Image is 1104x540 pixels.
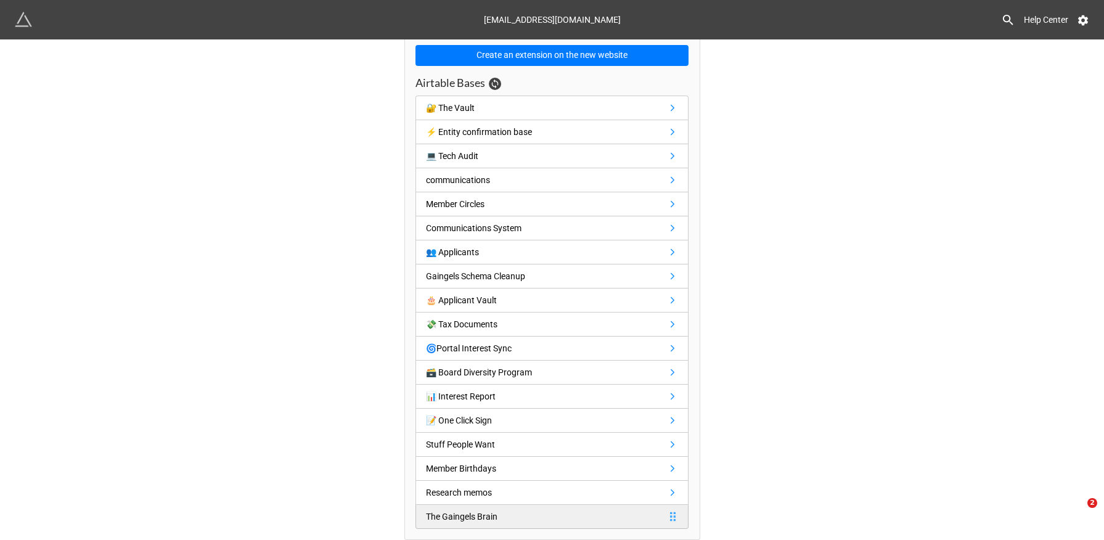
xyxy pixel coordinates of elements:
[426,342,512,355] div: 🌀Portal Interest Sync
[415,385,689,409] a: 📊 Interest Report
[415,45,689,66] button: Create an extension on the new website
[415,120,689,144] a: ⚡️ Entity confirmation base
[426,366,532,379] div: 🗃 Board Diversity Program
[415,168,689,192] a: communications
[415,216,689,240] a: Communications System
[426,390,496,403] div: 📊 Interest Report
[426,414,492,427] div: 📝 One Click Sign
[415,505,689,529] a: The Gaingels Brain
[426,221,521,235] div: Communications System
[1087,498,1097,508] span: 2
[415,76,485,90] h3: Airtable Bases
[415,361,689,385] a: 🗃 Board Diversity Program
[489,78,501,90] a: Sync Base Structure
[15,11,32,28] img: miniextensions-icon.73ae0678.png
[426,245,479,259] div: 👥 Applicants
[426,149,478,163] div: 💻 Tech Audit
[415,337,689,361] a: 🌀Portal Interest Sync
[426,269,525,283] div: Gaingels Schema Cleanup
[415,288,689,313] a: 🎂 Applicant Vault
[415,96,689,120] a: 🔐 The Vault
[1015,9,1077,31] a: Help Center
[484,9,621,31] div: [EMAIL_ADDRESS][DOMAIN_NAME]
[415,481,689,505] a: Research memos
[426,197,485,211] div: Member Circles
[415,313,689,337] a: 💸 Tax Documents
[426,462,496,475] div: Member Birthdays
[426,486,492,499] div: Research memos
[415,457,689,481] a: Member Birthdays
[426,510,497,523] div: The Gaingels Brain
[426,101,475,115] div: 🔐 The Vault
[426,438,495,451] div: Stuff People Want
[426,293,497,307] div: 🎂 Applicant Vault
[415,433,689,457] a: Stuff People Want
[415,240,689,264] a: 👥 Applicants
[426,173,490,187] div: communications
[426,317,497,331] div: 💸 Tax Documents
[415,192,689,216] a: Member Circles
[1062,498,1092,528] iframe: Intercom live chat
[415,264,689,288] a: Gaingels Schema Cleanup
[415,144,689,168] a: 💻 Tech Audit
[426,125,532,139] div: ⚡️ Entity confirmation base
[415,409,689,433] a: 📝 One Click Sign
